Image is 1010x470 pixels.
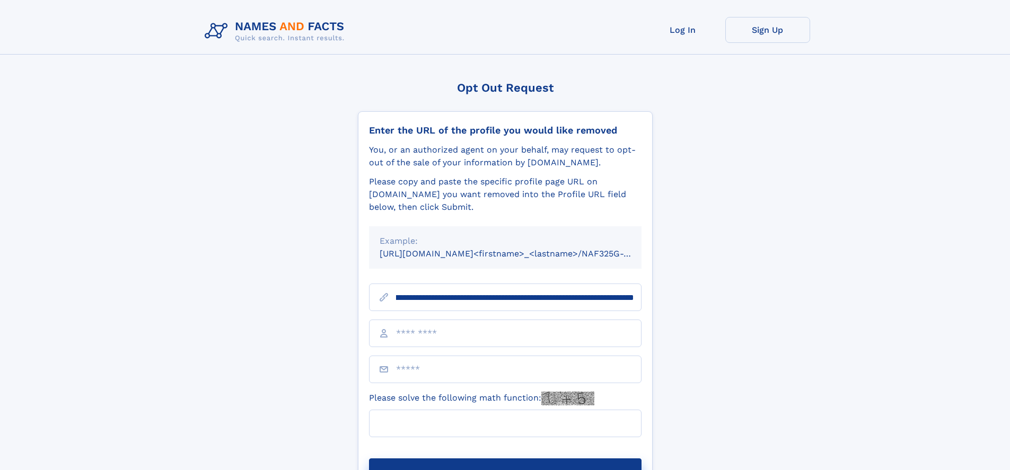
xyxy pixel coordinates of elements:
[200,17,353,46] img: Logo Names and Facts
[640,17,725,43] a: Log In
[369,392,594,405] label: Please solve the following math function:
[369,144,642,169] div: You, or an authorized agent on your behalf, may request to opt-out of the sale of your informatio...
[369,175,642,214] div: Please copy and paste the specific profile page URL on [DOMAIN_NAME] you want removed into the Pr...
[380,235,631,247] div: Example:
[369,125,642,136] div: Enter the URL of the profile you would like removed
[725,17,810,43] a: Sign Up
[358,81,653,94] div: Opt Out Request
[380,249,662,259] small: [URL][DOMAIN_NAME]<firstname>_<lastname>/NAF325G-xxxxxxxx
